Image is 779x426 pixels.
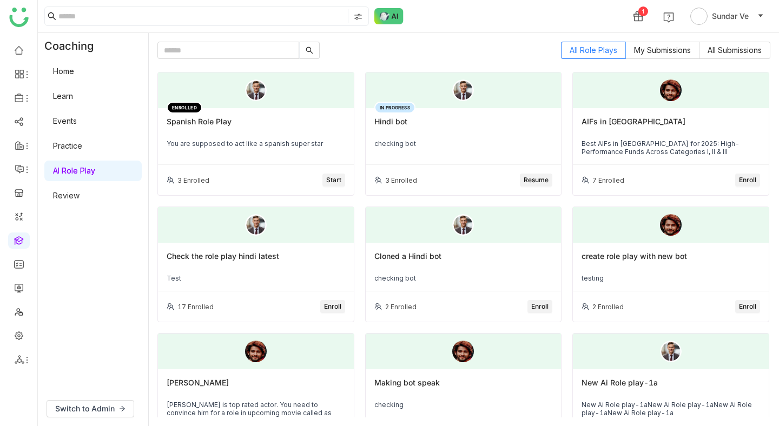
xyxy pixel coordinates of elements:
[177,176,209,184] div: 3 Enrolled
[660,214,682,236] img: 6891e6b463e656570aba9a5a
[660,79,682,101] img: 6891e6b463e656570aba9a5a
[527,300,552,313] button: Enroll
[320,300,345,313] button: Enroll
[739,175,756,185] span: Enroll
[53,141,82,150] a: Practice
[53,116,77,125] a: Events
[374,102,415,114] div: IN PROGRESS
[374,139,553,148] div: checking bot
[47,400,134,417] button: Switch to Admin
[570,45,617,55] span: All Role Plays
[53,191,80,200] a: Review
[582,117,760,135] div: AIFs in [GEOGRAPHIC_DATA]
[55,403,115,415] span: Switch to Admin
[708,45,762,55] span: All Submissions
[582,274,760,282] div: testing
[735,174,760,187] button: Enroll
[582,251,760,270] div: create role play with new bot
[712,10,749,22] span: Sundar Ve
[592,176,624,184] div: 7 Enrolled
[739,302,756,312] span: Enroll
[582,378,760,396] div: New Ai Role play-1a
[167,378,345,396] div: [PERSON_NAME]
[385,176,417,184] div: 3 Enrolled
[324,302,341,312] span: Enroll
[374,274,553,282] div: checking bot
[452,214,474,236] img: male-person.png
[634,45,691,55] span: My Submissions
[245,79,267,101] img: male-person.png
[582,401,760,417] div: New Ai Role play-1aNew Ai Role play-1aNew Ai Role play-1aNew Ai Role play-1a
[374,378,553,396] div: Making bot speak
[452,79,474,101] img: male-person.png
[177,303,214,311] div: 17 Enrolled
[53,166,95,175] a: AI Role Play
[592,303,624,311] div: 2 Enrolled
[531,302,549,312] span: Enroll
[167,139,345,148] div: You are supposed to act like a spanish super star
[245,214,267,236] img: male-person.png
[167,102,202,114] div: ENROLLED
[663,12,674,23] img: help.svg
[167,401,345,425] div: [PERSON_NAME] is top rated actor. You need to convince him for a role in upcoming movie called as...
[374,8,404,24] img: ask-buddy-normal.svg
[582,139,760,156] div: Best AIFs in [GEOGRAPHIC_DATA] for 2025: High-Performance Funds Across Categories I, II & III
[660,341,682,362] img: male-person.png
[326,175,341,185] span: Start
[354,12,362,21] img: search-type.svg
[520,174,552,187] button: Resume
[374,401,553,409] div: checking
[735,300,760,313] button: Enroll
[385,303,417,311] div: 2 Enrolled
[524,175,549,185] span: Resume
[688,8,766,25] button: Sundar Ve
[53,66,74,76] a: Home
[167,117,345,135] div: Spanish Role Play
[245,341,267,362] img: 6891e6b463e656570aba9a5a
[638,6,648,16] div: 1
[167,274,345,282] div: Test
[374,117,553,135] div: Hindi bot
[690,8,708,25] img: avatar
[38,33,110,59] div: Coaching
[322,174,345,187] button: Start
[53,91,73,101] a: Learn
[9,8,29,27] img: logo
[374,251,553,270] div: Cloned a Hindi bot
[167,251,345,270] div: Check the role play hindi latest
[452,341,474,362] img: 6891e6b463e656570aba9a5a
